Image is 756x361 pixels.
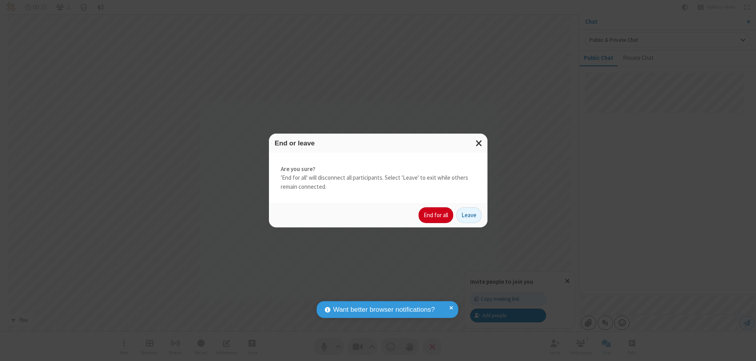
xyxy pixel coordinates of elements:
strong: Are you sure? [281,165,476,174]
span: Want better browser notifications? [333,305,435,315]
div: 'End for all' will disconnect all participants. Select 'Leave' to exit while others remain connec... [269,153,487,203]
h3: End or leave [275,140,482,147]
button: Close modal [471,134,487,153]
button: Leave [456,207,482,223]
button: End for all [419,207,453,223]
